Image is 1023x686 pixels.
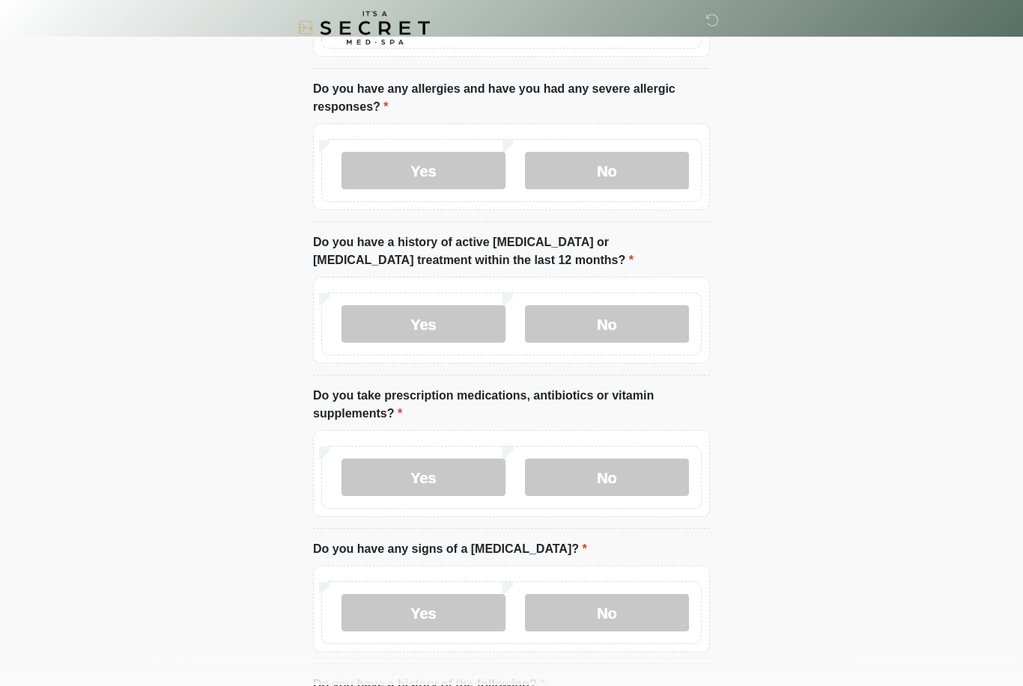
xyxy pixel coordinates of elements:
label: No [525,595,689,632]
label: Do you have a history of active [MEDICAL_DATA] or [MEDICAL_DATA] treatment within the last 12 mon... [313,234,710,270]
label: Do you have any allergies and have you had any severe allergic responses? [313,81,710,117]
label: Yes [341,595,506,632]
label: Yes [341,153,506,190]
label: No [525,459,689,497]
label: No [525,153,689,190]
label: No [525,306,689,343]
label: Do you take prescription medications, antibiotics or vitamin supplements? [313,388,710,423]
label: Do you have any signs of a [MEDICAL_DATA]? [313,541,587,559]
img: It's A Secret Med Spa Logo [298,11,430,45]
label: Yes [341,459,506,497]
label: Yes [341,306,506,343]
